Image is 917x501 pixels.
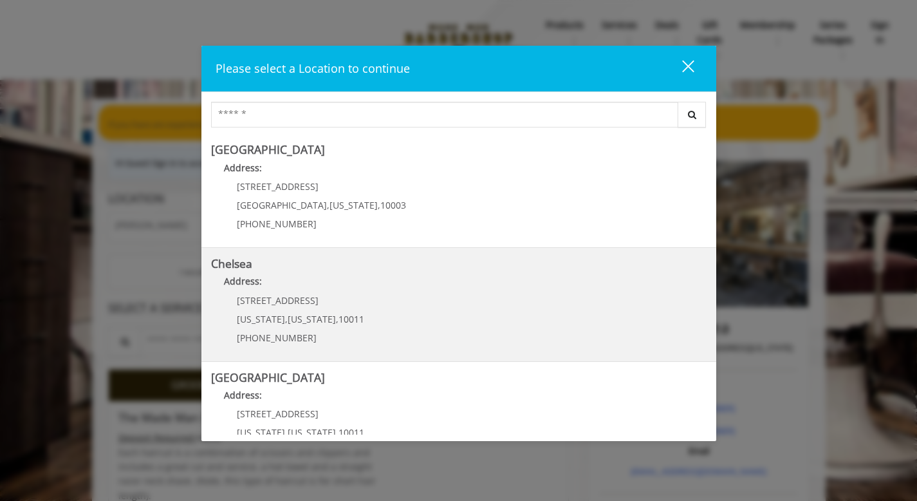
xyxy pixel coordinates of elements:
[329,199,378,211] span: [US_STATE]
[211,142,325,157] b: [GEOGRAPHIC_DATA]
[285,426,288,439] span: ,
[288,426,336,439] span: [US_STATE]
[216,61,410,76] span: Please select a Location to continue
[237,218,317,230] span: [PHONE_NUMBER]
[237,294,319,307] span: [STREET_ADDRESS]
[211,102,707,134] div: Center Select
[285,313,288,325] span: ,
[237,426,285,439] span: [US_STATE]
[336,313,338,325] span: ,
[224,275,262,287] b: Address:
[237,332,317,344] span: [PHONE_NUMBER]
[224,389,262,401] b: Address:
[211,256,252,271] b: Chelsea
[336,426,338,439] span: ,
[685,110,699,119] i: Search button
[237,408,319,420] span: [STREET_ADDRESS]
[327,199,329,211] span: ,
[338,313,364,325] span: 10011
[288,313,336,325] span: [US_STATE]
[338,426,364,439] span: 10011
[380,199,406,211] span: 10003
[667,59,693,79] div: close dialog
[237,180,319,193] span: [STREET_ADDRESS]
[211,370,325,385] b: [GEOGRAPHIC_DATA]
[378,199,380,211] span: ,
[237,199,327,211] span: [GEOGRAPHIC_DATA]
[237,313,285,325] span: [US_STATE]
[658,55,702,82] button: close dialog
[211,102,678,128] input: Search Center
[224,162,262,174] b: Address:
